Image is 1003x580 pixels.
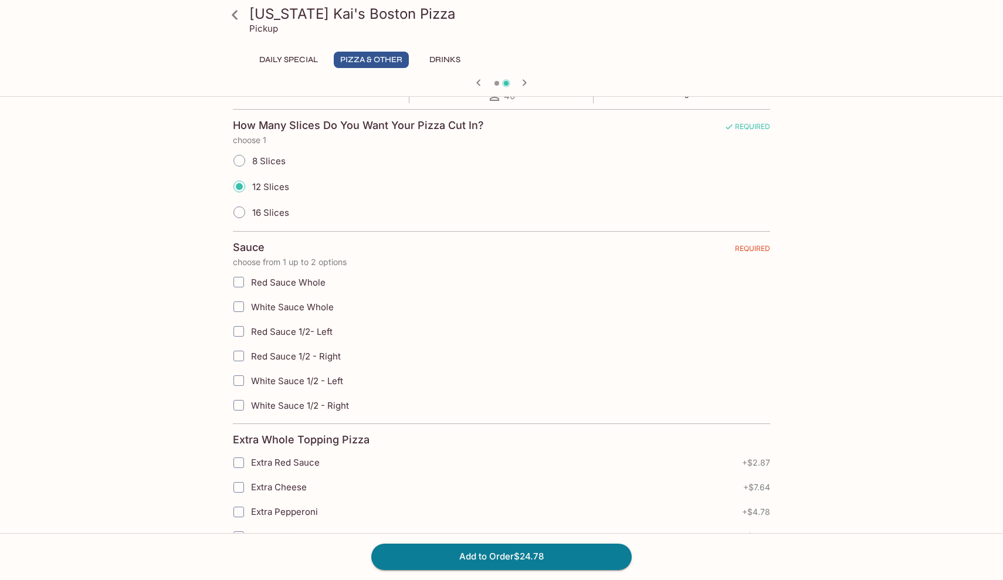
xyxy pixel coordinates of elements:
h3: [US_STATE] Kai's Boston Pizza [249,5,774,23]
span: + $4.78 [742,507,770,517]
span: 8 Slices [252,155,286,167]
span: + $4.78 [742,532,770,541]
button: Pizza & Other [334,52,409,68]
span: 16 Slices [252,207,289,218]
p: choose 1 [233,135,770,145]
h4: How Many Slices Do You Want Your Pizza Cut In? [233,119,484,132]
button: Add to Order$24.78 [371,544,632,569]
button: Daily Special [253,52,324,68]
span: + $2.87 [742,458,770,467]
p: Pickup [249,23,278,34]
p: choose from 1 up to 2 options [233,257,770,267]
h4: Sauce [233,241,265,254]
span: Red Sauce Whole [251,277,326,288]
span: White Sauce 1/2 - Right [251,400,349,411]
span: White Sauce Whole [251,301,334,313]
span: Red Sauce 1/2- Left [251,326,333,337]
span: Extra Red Sauce [251,457,320,468]
button: Drinks [418,52,471,68]
span: Red Sauce 1/2 - Right [251,351,341,362]
span: + $7.64 [743,483,770,492]
span: White Sauce 1/2 - Left [251,375,343,386]
span: REQUIRED [735,244,770,257]
h4: Extra Whole Topping Pizza [233,433,370,446]
span: Extra Pepperoni [251,506,318,517]
span: REQUIRED [724,122,770,135]
span: Extra Cheese [251,481,307,493]
span: Extra Italian Sausage [251,531,337,542]
span: 12 Slices [252,181,289,192]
